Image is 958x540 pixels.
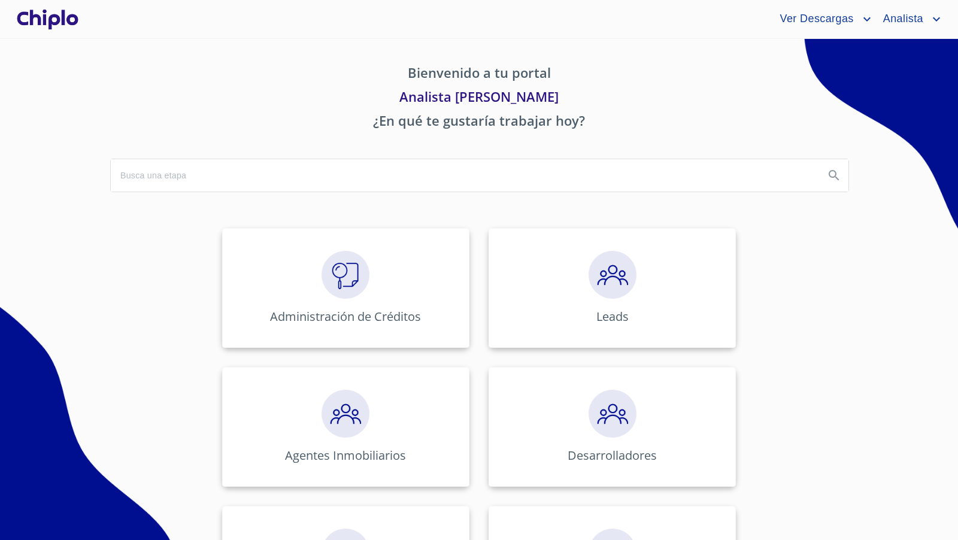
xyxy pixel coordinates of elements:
[270,308,421,324] p: Administración de Créditos
[771,10,874,29] button: account of current user
[874,10,929,29] span: Analista
[110,87,848,111] p: Analista [PERSON_NAME]
[771,10,859,29] span: Ver Descargas
[110,111,848,135] p: ¿En qué te gustaría trabajar hoy?
[111,159,815,192] input: search
[596,308,629,324] p: Leads
[568,447,657,463] p: Desarrolladores
[110,63,848,87] p: Bienvenido a tu portal
[820,161,848,190] button: Search
[589,390,636,438] img: megaClickPrecalificacion.png
[874,10,944,29] button: account of current user
[322,390,369,438] img: megaClickPrecalificacion.png
[285,447,406,463] p: Agentes Inmobiliarios
[322,251,369,299] img: megaClickVerifiacion.png
[589,251,636,299] img: megaClickPrecalificacion.png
